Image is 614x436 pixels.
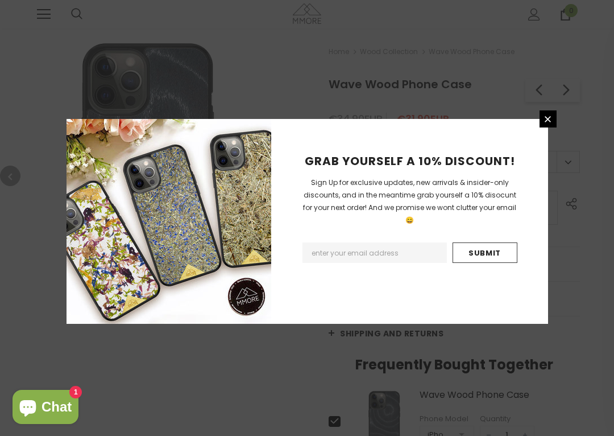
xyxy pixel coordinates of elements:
[303,178,516,225] span: Sign Up for exclusive updates, new arrivals & insider-only discounts, and in the meantime grab yo...
[9,390,82,427] inbox-online-store-chat: Shopify online store chat
[453,242,517,263] input: Submit
[302,242,447,263] input: Email Address
[305,153,515,169] span: GRAB YOURSELF A 10% DISCOUNT!
[540,110,557,127] a: Close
